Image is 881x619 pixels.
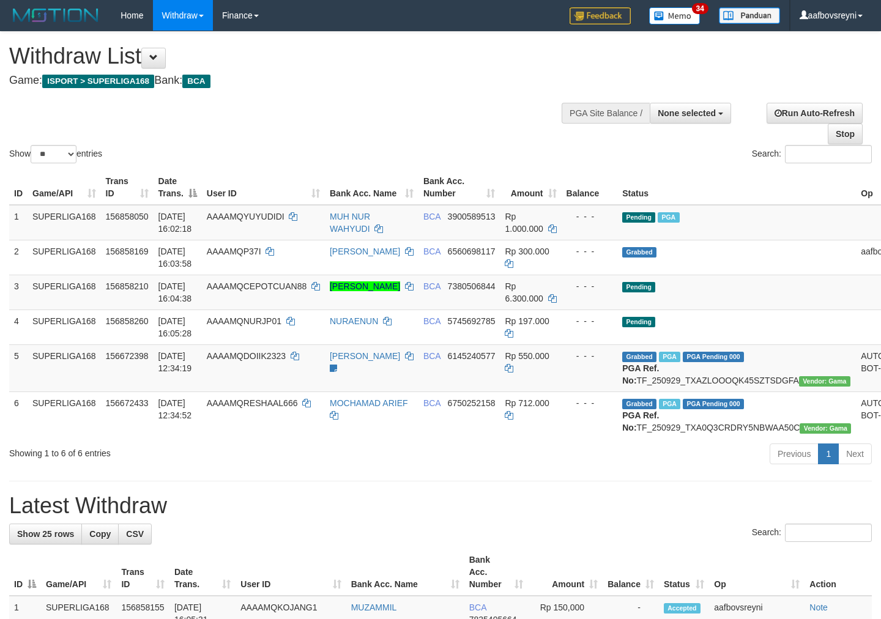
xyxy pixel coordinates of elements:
[351,602,397,612] a: MUZAMMIL
[325,170,418,205] th: Bank Acc. Name: activate to sort column ascending
[448,316,496,326] span: Copy 5745692785 to clipboard
[236,549,346,596] th: User ID: activate to sort column ascending
[838,443,872,464] a: Next
[528,549,603,596] th: Amount: activate to sort column ascending
[567,315,613,327] div: - - -
[505,316,549,326] span: Rp 197.000
[622,282,655,292] span: Pending
[423,398,441,408] span: BCA
[423,281,441,291] span: BCA
[770,443,819,464] a: Previous
[567,210,613,223] div: - - -
[158,351,192,373] span: [DATE] 12:34:19
[207,212,284,221] span: AAAAMQYUYUDIDI
[106,398,149,408] span: 156672433
[785,145,872,163] input: Search:
[692,3,708,14] span: 34
[158,398,192,420] span: [DATE] 12:34:52
[207,246,261,256] span: AAAAMQP37I
[28,344,101,391] td: SUPERLIGA168
[505,351,549,361] span: Rp 550.000
[622,363,659,385] b: PGA Ref. No:
[330,281,400,291] a: [PERSON_NAME]
[505,212,543,234] span: Rp 1.000.000
[659,399,680,409] span: Marked by aafsoycanthlai
[9,170,28,205] th: ID
[116,549,169,596] th: Trans ID: activate to sort column ascending
[106,246,149,256] span: 156858169
[202,170,325,205] th: User ID: activate to sort column ascending
[81,524,119,544] a: Copy
[448,246,496,256] span: Copy 6560698117 to clipboard
[617,170,856,205] th: Status
[126,529,144,539] span: CSV
[622,399,656,409] span: Grabbed
[346,549,464,596] th: Bank Acc. Name: activate to sort column ascending
[423,316,441,326] span: BCA
[658,108,716,118] span: None selected
[658,212,679,223] span: Marked by aafsoycanthlai
[562,170,618,205] th: Balance
[603,549,659,596] th: Balance: activate to sort column ascending
[709,549,805,596] th: Op: activate to sort column ascending
[106,351,149,361] span: 156672398
[28,391,101,439] td: SUPERLIGA168
[500,170,561,205] th: Amount: activate to sort column ascending
[799,376,850,387] span: Vendor URL: https://trx31.1velocity.biz
[650,103,731,124] button: None selected
[41,549,116,596] th: Game/API: activate to sort column ascending
[505,246,549,256] span: Rp 300.000
[570,7,631,24] img: Feedback.jpg
[622,352,656,362] span: Grabbed
[622,317,655,327] span: Pending
[106,316,149,326] span: 156858260
[154,170,202,205] th: Date Trans.: activate to sort column descending
[330,398,408,408] a: MOCHAMAD ARIEF
[158,212,192,234] span: [DATE] 16:02:18
[207,398,298,408] span: AAAAMQRESHAAL666
[9,494,872,518] h1: Latest Withdraw
[28,205,101,240] td: SUPERLIGA168
[617,391,856,439] td: TF_250929_TXA0Q3CRDRY5NBWAA50C
[448,281,496,291] span: Copy 7380506844 to clipboard
[207,316,281,326] span: AAAAMQNURJP01
[752,524,872,542] label: Search:
[118,524,152,544] a: CSV
[9,344,28,391] td: 5
[818,443,839,464] a: 1
[330,246,400,256] a: [PERSON_NAME]
[505,281,543,303] span: Rp 6.300.000
[9,240,28,275] td: 2
[567,350,613,362] div: - - -
[622,410,659,432] b: PGA Ref. No:
[418,170,500,205] th: Bank Acc. Number: activate to sort column ascending
[805,549,872,596] th: Action
[207,281,307,291] span: AAAAMQCEPOTCUAN88
[101,170,154,205] th: Trans ID: activate to sort column ascending
[9,205,28,240] td: 1
[464,549,528,596] th: Bank Acc. Number: activate to sort column ascending
[9,275,28,309] td: 3
[622,212,655,223] span: Pending
[800,423,851,434] span: Vendor URL: https://trx31.1velocity.biz
[567,245,613,258] div: - - -
[9,549,41,596] th: ID: activate to sort column descending
[683,352,744,362] span: PGA Pending
[767,103,863,124] a: Run Auto-Refresh
[89,529,111,539] span: Copy
[330,212,370,234] a: MUH NUR WAHYUDI
[562,103,650,124] div: PGA Site Balance /
[683,399,744,409] span: PGA Pending
[505,398,549,408] span: Rp 712.000
[28,309,101,344] td: SUPERLIGA168
[169,549,236,596] th: Date Trans.: activate to sort column ascending
[809,602,828,612] a: Note
[659,549,709,596] th: Status: activate to sort column ascending
[9,6,102,24] img: MOTION_logo.png
[330,351,400,361] a: [PERSON_NAME]
[106,281,149,291] span: 156858210
[31,145,76,163] select: Showentries
[567,280,613,292] div: - - -
[330,316,378,326] a: NURAENUN
[42,75,154,88] span: ISPORT > SUPERLIGA168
